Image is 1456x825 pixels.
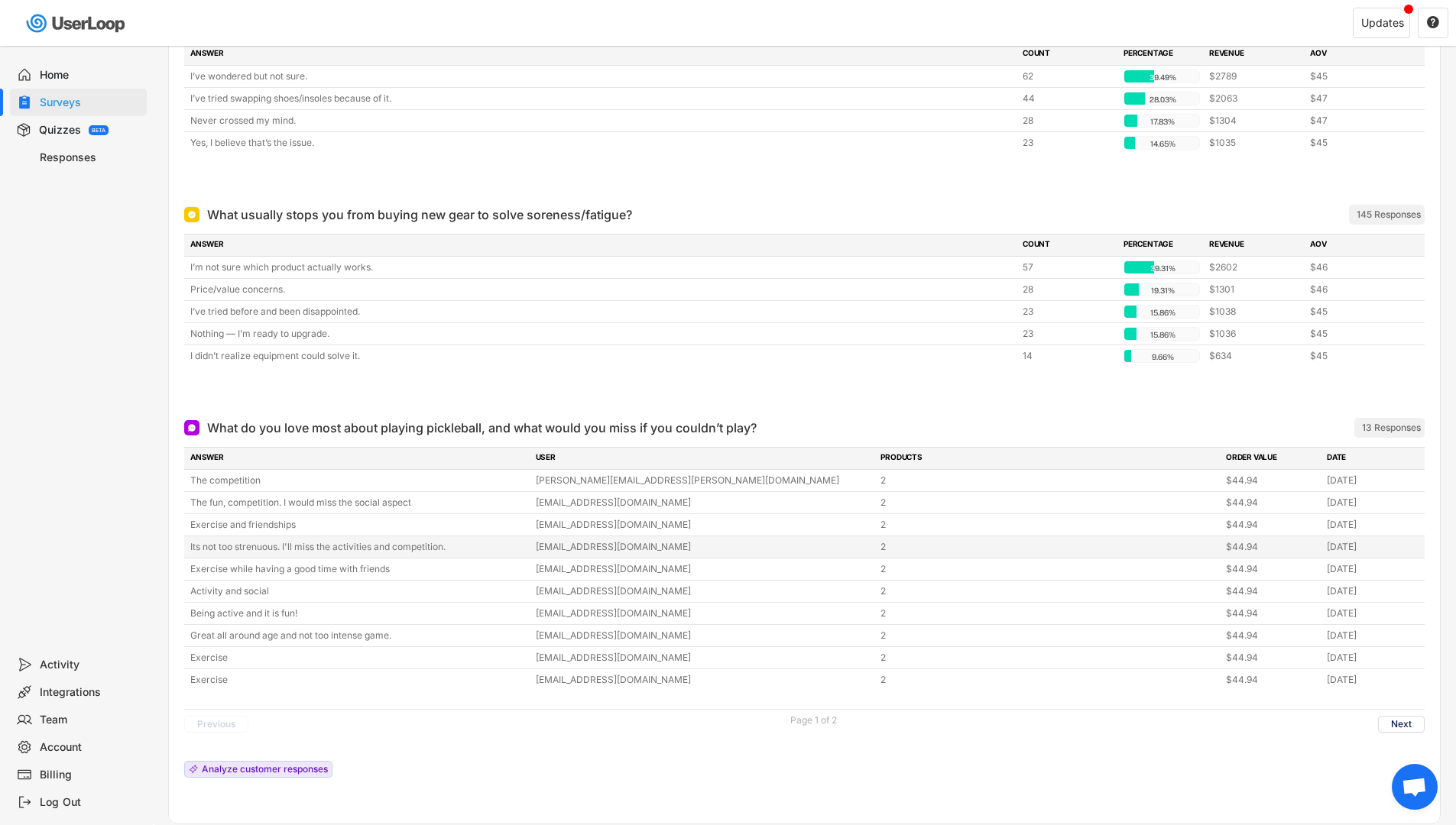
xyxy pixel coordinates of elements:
[1023,349,1114,363] div: 14
[1209,114,1301,128] div: $1304
[40,740,141,755] div: Account
[880,451,1217,465] div: PRODUCTS
[1378,716,1425,733] button: Next
[1127,283,1198,297] div: 19.31%
[1327,673,1419,687] div: [DATE]
[190,327,1013,341] div: Nothing — I’m ready to upgrade.
[536,562,872,576] div: [EMAIL_ADDRESS][DOMAIN_NAME]
[1310,327,1402,341] div: $45
[40,713,141,727] div: Team
[1127,92,1198,106] div: 28.03%
[536,607,872,620] div: [EMAIL_ADDRESS][DOMAIN_NAME]
[190,651,527,665] div: Exercise
[1327,629,1419,642] div: [DATE]
[536,651,872,665] div: [EMAIL_ADDRESS][DOMAIN_NAME]
[1327,651,1419,665] div: [DATE]
[190,283,1013,296] div: Price/value concerns.
[536,496,872,510] div: [EMAIL_ADDRESS][DOMAIN_NAME]
[1209,136,1301,150] div: $1035
[1426,16,1440,30] button: 
[207,419,757,437] div: What do you love most about playing pickleball, and what would you miss if you couldn’t play?
[1310,305,1402,319] div: $45
[1209,349,1301,363] div: $634
[880,651,1217,665] div: 2
[1327,607,1419,620] div: [DATE]
[1226,673,1318,687] div: $44.94
[190,349,1013,363] div: I didn’t realize equipment could solve it.
[1362,422,1421,434] div: 13 Responses
[1226,496,1318,510] div: $44.94
[40,95,141,110] div: Surveys
[1127,350,1198,364] div: 9.66%
[880,607,1217,620] div: 2
[1427,15,1439,29] text: 
[880,629,1217,642] div: 2
[790,716,837,725] div: Page 1 of 2
[1226,562,1318,576] div: $44.94
[1023,305,1114,319] div: 23
[1357,209,1421,221] div: 145 Responses
[1327,496,1419,510] div: [DATE]
[1127,261,1198,275] div: 39.31%
[1023,114,1114,128] div: 28
[1209,305,1301,319] div: $1038
[1023,260,1114,274] div: 57
[536,518,872,532] div: [EMAIL_ADDRESS][DOMAIN_NAME]
[1361,18,1404,28] div: Updates
[1310,238,1402,252] div: AOV
[190,496,527,510] div: The fun, competition. I would miss the social aspect
[1127,70,1198,84] div: 39.49%
[187,423,196,432] img: Open Ended
[1226,451,1318,465] div: ORDER VALUE
[1226,474,1318,487] div: $44.94
[1226,607,1318,620] div: $44.94
[1310,92,1402,105] div: $47
[190,584,527,598] div: Activity and social
[1023,47,1114,61] div: COUNT
[1127,328,1198,341] div: 15.86%
[1127,306,1198,319] div: 15.86%
[1327,584,1419,598] div: [DATE]
[1209,70,1301,83] div: $2789
[190,673,527,687] div: Exercise
[536,474,872,487] div: [PERSON_NAME][EMAIL_ADDRESS][PERSON_NAME][DOMAIN_NAME]
[187,210,196,219] img: Single Select
[1023,92,1114,105] div: 44
[1327,451,1419,465] div: DATE
[1327,474,1419,487] div: [DATE]
[880,474,1217,487] div: 2
[1310,136,1402,150] div: $45
[1209,92,1301,105] div: $2063
[190,238,1013,252] div: ANSWER
[880,496,1217,510] div: 2
[92,128,105,133] div: BETA
[1209,327,1301,341] div: $1036
[1127,137,1198,150] div: 14.65%
[190,305,1013,319] div: I’ve tried before and been disappointed.
[880,518,1217,532] div: 2
[1392,764,1438,810] div: Open chat
[190,70,1013,83] div: I’ve wondered but not sure.
[190,607,527,620] div: Being active and it is fun!
[190,260,1013,274] div: I’m not sure which product actually works.
[190,540,527,554] div: Its not too strenuous. I'll miss the activities and competition.
[190,518,527,532] div: Exercise and friendships
[39,123,81,137] div: Quizzes
[184,716,248,733] button: Previous
[536,451,872,465] div: USER
[1310,260,1402,274] div: $46
[1310,349,1402,363] div: $45
[1226,540,1318,554] div: $44.94
[190,451,527,465] div: ANSWER
[1327,540,1419,554] div: [DATE]
[1023,327,1114,341] div: 23
[536,673,872,687] div: [EMAIL_ADDRESS][DOMAIN_NAME]
[1226,629,1318,642] div: $44.94
[202,765,328,774] div: Analyze customer responses
[1127,115,1198,128] div: 17.83%
[1310,114,1402,128] div: $47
